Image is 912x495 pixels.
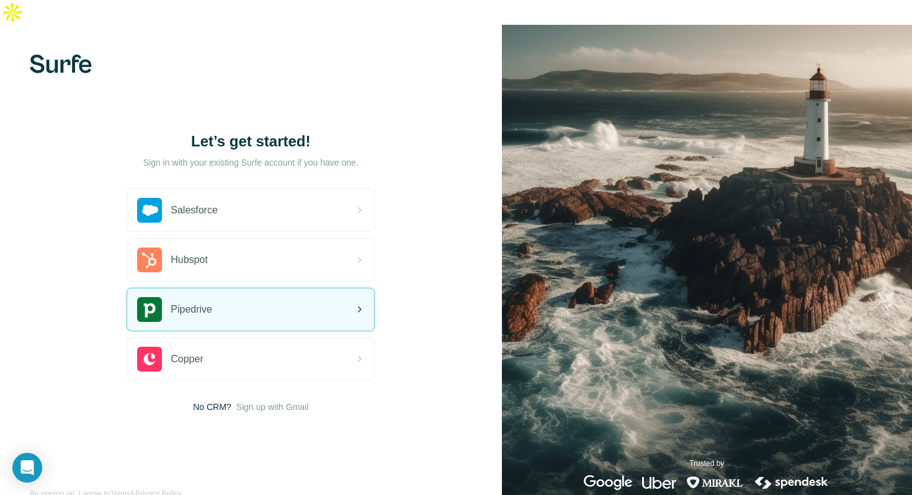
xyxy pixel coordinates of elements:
div: Ouvrir le Messenger Intercom [12,453,42,483]
img: Surfe's logo [30,55,92,73]
img: google's logo [584,475,632,490]
span: Salesforce [171,203,218,218]
span: No CRM? [193,401,231,413]
button: Sign up with Gmail [236,401,309,413]
span: Copper [171,352,203,367]
img: salesforce's logo [137,198,162,223]
img: mirakl's logo [686,475,743,490]
span: Hubspot [171,252,208,267]
img: copper's logo [137,347,162,372]
h1: Let’s get started! [127,132,375,151]
img: hubspot's logo [137,247,162,272]
img: pipedrive's logo [137,297,162,322]
img: spendesk's logo [753,475,830,490]
p: Sign in with your existing Surfe account if you have one. [143,156,359,169]
img: uber's logo [642,475,676,490]
p: Trusted by [689,458,724,469]
span: Pipedrive [171,302,212,317]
